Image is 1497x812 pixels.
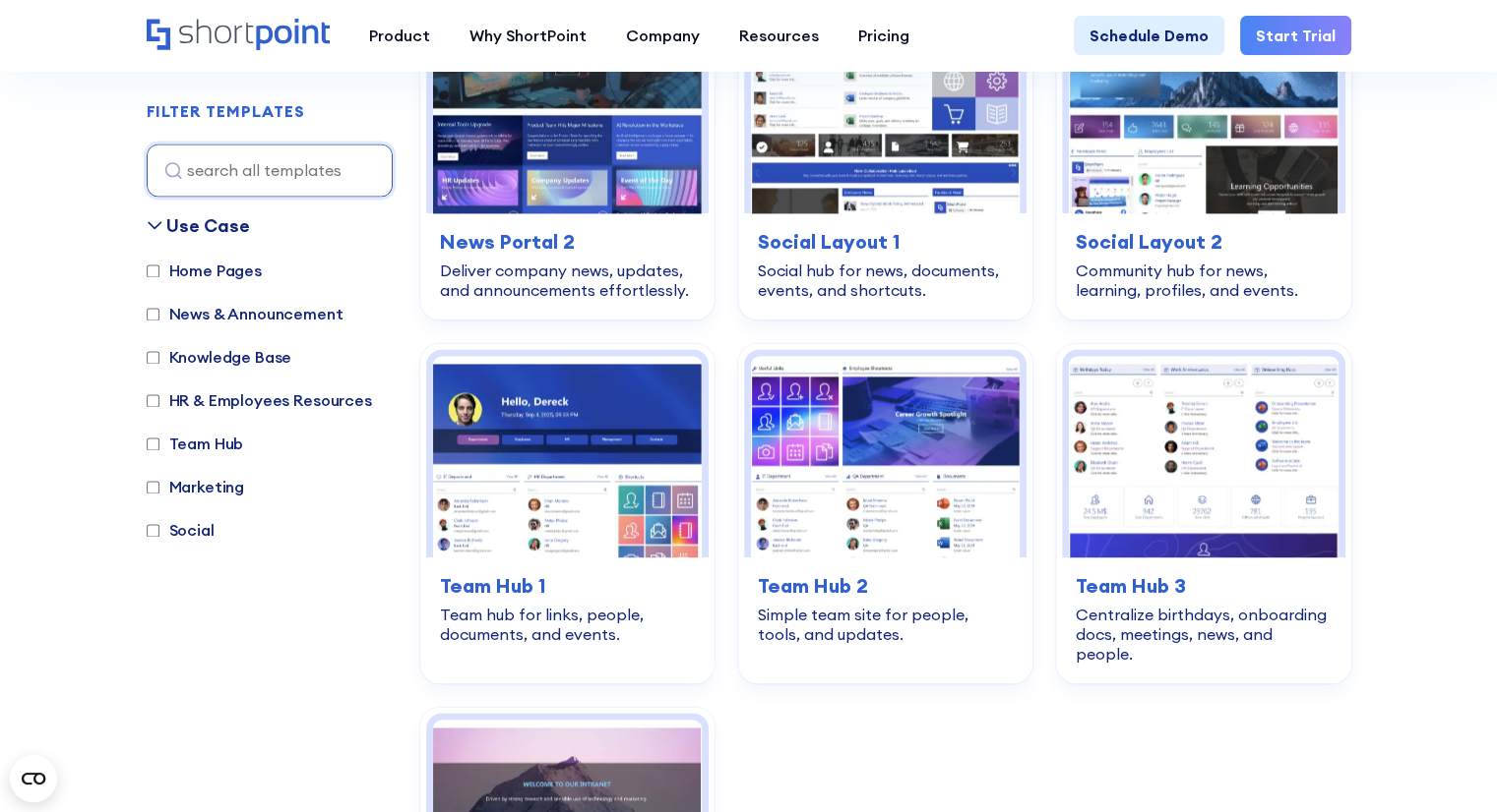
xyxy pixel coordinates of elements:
input: Social [147,524,159,537]
img: Social Layout 1 – SharePoint Social Intranet Template: Social hub for news, documents, events, an... [751,11,1020,212]
div: Company [626,24,700,47]
div: Centralize birthdays, onboarding docs, meetings, news, and people. [1076,605,1331,664]
div: Product [369,24,430,47]
a: Why ShortPoint [450,16,606,55]
input: search all templates [147,144,393,197]
label: Social [147,518,215,542]
a: Home [147,19,330,52]
img: Team Hub 1 – SharePoint Online Modern Team Site Template: Team hub for links, people, documents, ... [433,356,702,557]
img: Team Hub 2 – SharePoint Template Team Site: Simple team site for people, tools, and updates. [751,356,1020,557]
a: Schedule Demo [1074,16,1224,55]
label: Marketing [147,475,245,498]
a: Team Hub 2 – SharePoint Template Team Site: Simple team site for people, tools, and updates.Team ... [738,343,1032,683]
div: Use Case [166,212,250,239]
h3: Social Layout 2 [1076,227,1331,257]
button: Open CMP widget [10,755,57,802]
div: Resources [739,24,819,47]
div: Why ShortPoint [469,24,587,47]
div: Community hub for news, learning, profiles, and events. [1076,261,1331,300]
label: Knowledge Base [147,345,292,369]
div: Simple team site for people, tools, and updates. [758,605,1013,644]
h2: FILTER TEMPLATES [147,103,305,121]
h3: Team Hub 2 [758,571,1013,601]
img: Team Hub 3 – SharePoint Team Site Template: Centralize birthdays, onboarding docs, meetings, news... [1069,356,1338,557]
a: Pricing [839,16,929,55]
label: HR & Employees Resources [147,388,372,412]
input: Home Pages [147,264,159,277]
div: Team hub for links, people, documents, and events. [440,605,695,644]
a: Start Trial [1240,16,1351,55]
div: Pricing [858,24,909,47]
input: Marketing [147,481,159,493]
h3: Team Hub 3 [1076,571,1331,601]
input: News & Announcement [147,308,159,320]
label: Home Pages [147,259,262,282]
img: Social Layout 2 – SharePoint Community Site: Community hub for news, learning, profiles, and events. [1069,11,1338,212]
img: News Portal 2 – SharePoint News Post Template: Deliver company news, updates, and announcements e... [433,11,702,212]
h3: News Portal 2 [440,227,695,257]
a: Team Hub 1 – SharePoint Online Modern Team Site Template: Team hub for links, people, documents, ... [420,343,715,683]
label: Team Hub [147,432,244,455]
h3: Social Layout 1 [758,227,1013,257]
h3: Team Hub 1 [440,571,695,601]
div: Widget de chat [1399,718,1497,812]
input: HR & Employees Resources [147,394,159,407]
input: Team Hub [147,437,159,450]
iframe: Chat Widget [1399,718,1497,812]
div: Social hub for news, documents, events, and shortcuts. [758,261,1013,300]
input: Knowledge Base [147,351,159,364]
div: Deliver company news, updates, and announcements effortlessly. [440,261,695,300]
a: Company [606,16,719,55]
a: Product [349,16,450,55]
a: Team Hub 3 – SharePoint Team Site Template: Centralize birthdays, onboarding docs, meetings, news... [1056,343,1350,683]
label: News & Announcement [147,302,343,325]
a: Resources [719,16,839,55]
